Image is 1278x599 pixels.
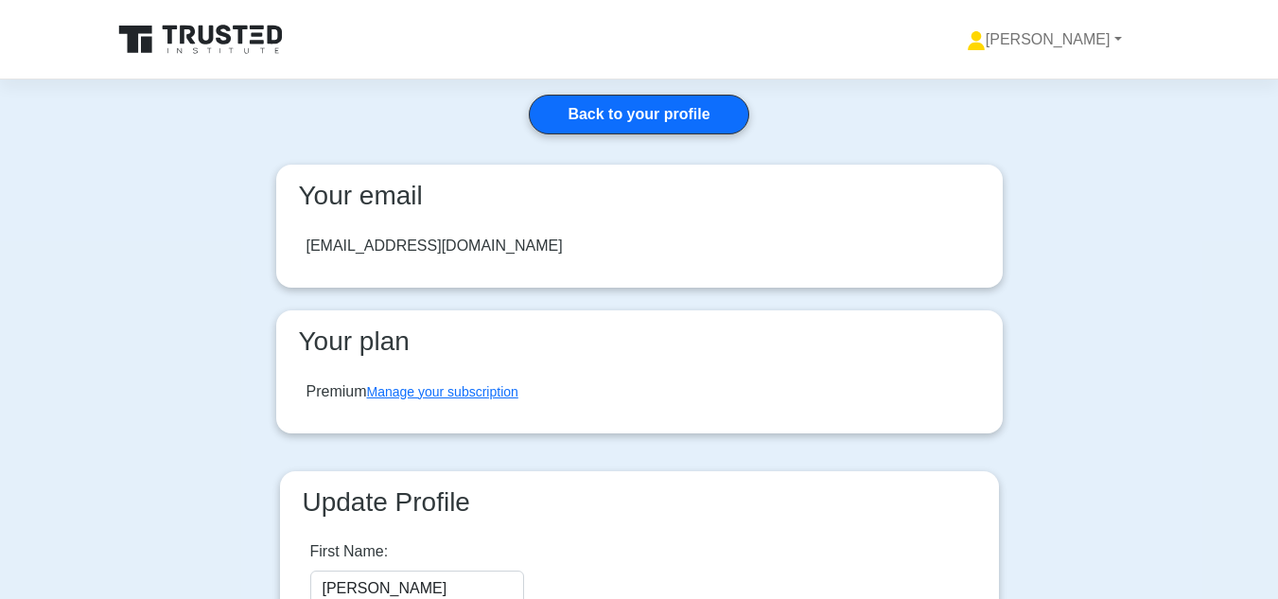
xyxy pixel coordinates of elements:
[306,380,518,403] div: Premium
[291,180,988,212] h3: Your email
[295,486,984,519] h3: Update Profile
[529,95,748,134] a: Back to your profile
[306,235,563,257] div: [EMAIL_ADDRESS][DOMAIN_NAME]
[310,540,389,563] label: First Name:
[921,21,1167,59] a: [PERSON_NAME]
[367,384,518,399] a: Manage your subscription
[291,326,988,358] h3: Your plan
